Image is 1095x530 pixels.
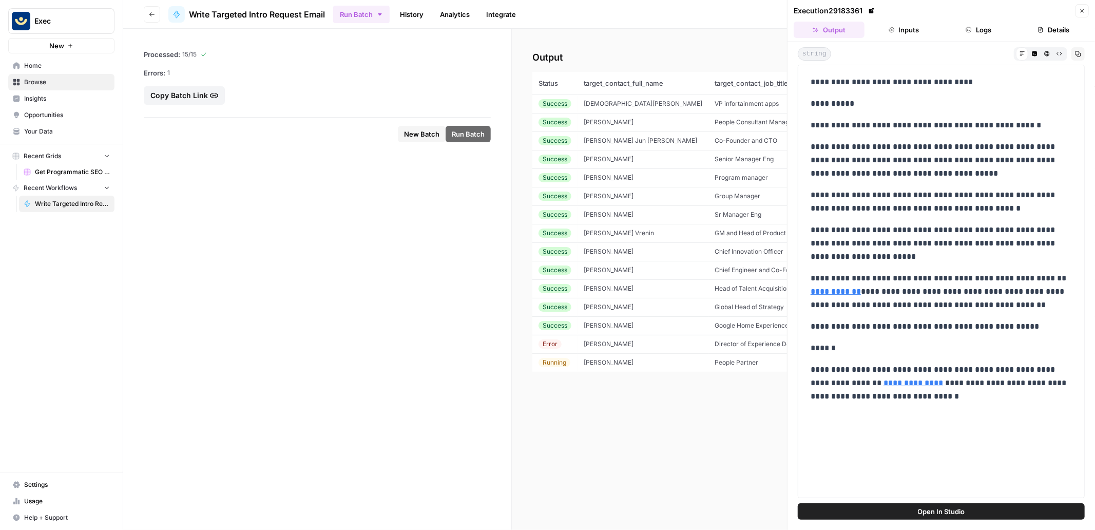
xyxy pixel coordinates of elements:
span: Kevin hightower [584,248,633,255]
div: Copy Batch Link [150,90,218,101]
span: Google Home Experience Lead [715,321,804,329]
span: Eddie Reyes [584,155,633,163]
span: Browse [24,78,110,87]
div: Success [539,321,571,330]
img: Exec Logo [12,12,30,30]
th: target_contact_full_name [578,72,708,94]
span: Martin Kubie [584,266,633,274]
button: Run Batch [333,6,390,23]
span: People Consultant Manager [715,118,795,126]
span: Program manager [715,174,768,181]
a: Get Programmatic SEO Keyword Ideas [19,164,114,180]
span: Group Manager [715,192,760,200]
span: Chief Engineer and Co-Founder [715,266,806,274]
h2: Output [532,49,1074,66]
span: Sr Manager Eng [715,211,761,218]
span: Director of Experience Design [715,340,802,348]
span: Chief Innovation Officer [715,248,783,255]
th: target_contact_job_title [708,72,813,94]
div: Success [539,155,571,164]
div: Success [539,118,571,127]
a: Opportunities [8,107,114,123]
button: Copy Batch Link [144,86,225,105]
a: Home [8,58,114,74]
span: Head of Talent Acquisition [715,285,790,292]
div: Success [539,247,571,256]
button: New Batch [398,126,446,142]
div: Error [539,339,562,349]
button: Workspace: Exec [8,8,114,34]
div: Success [539,284,571,293]
span: Joanna Janik [584,321,633,329]
span: Co-Founder and CTO [715,137,777,144]
span: Usage [24,497,110,506]
span: VP infortainment apps [715,100,779,107]
span: Exec [34,16,97,26]
span: string [798,47,831,61]
a: Analytics [434,6,476,23]
button: Recent Grids [8,148,114,164]
button: New [8,38,114,53]
span: Errors: [144,68,165,78]
span: New Batch [404,129,439,139]
button: Output [794,22,865,38]
span: Senior Manager Eng [715,155,774,163]
div: Success [539,229,571,238]
button: Inputs [869,22,939,38]
a: History [394,6,430,23]
button: Help + Support [8,509,114,526]
span: Open In Studio [918,506,965,517]
button: Run Batch [446,126,491,142]
span: Esther Jun Kim [584,137,697,144]
div: Execution 29183361 [794,6,877,16]
span: Genevieve Loh [584,358,633,366]
span: Moritz Dechant [584,192,633,200]
span: Home [24,61,110,70]
span: Insights [24,94,110,103]
span: Recent Workflows [24,183,77,193]
a: Integrate [480,6,522,23]
button: Details [1018,22,1089,38]
a: Write Targeted Intro Request Email [19,196,114,212]
span: Write Targeted Intro Request Email [35,199,110,209]
span: Thibault Vrenin [584,229,654,237]
a: Write Targeted Intro Request Email [168,6,325,23]
span: Run Batch [452,129,485,139]
div: 1 [144,68,491,78]
span: Processed: [144,49,180,60]
span: Get Programmatic SEO Keyword Ideas [35,167,110,177]
span: 15 / 15 [182,50,197,59]
span: Juergen Kufner [584,174,633,181]
a: Settings [8,477,114,493]
button: Open In Studio [798,503,1085,520]
div: Success [539,173,571,182]
span: GM and Head of Product [715,229,786,237]
div: Success [539,99,571,108]
button: Logs [944,22,1014,38]
div: Success [539,136,571,145]
div: Success [539,192,571,201]
th: Status [532,72,578,94]
div: Success [539,266,571,275]
a: Your Data [8,123,114,140]
span: Your Data [24,127,110,136]
div: Success [539,302,571,312]
span: People Partner [715,358,758,366]
span: Write Targeted Intro Request Email [189,8,325,21]
a: Browse [8,74,114,90]
span: Andrea Thompson [584,340,633,348]
span: Settings [24,480,110,489]
span: Recent Grids [24,152,61,161]
span: Erik Logerquist [584,303,633,311]
span: Help + Support [24,513,110,522]
span: Global Head of Strategy [715,303,784,311]
span: Andrew Trout [584,285,633,292]
div: Running [539,358,570,367]
span: Christian Lorenz [584,100,702,107]
span: Sarah Carr [584,118,633,126]
span: New [49,41,64,51]
button: Recent Workflows [8,180,114,196]
a: Insights [8,90,114,107]
span: Opportunities [24,110,110,120]
div: Success [539,210,571,219]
